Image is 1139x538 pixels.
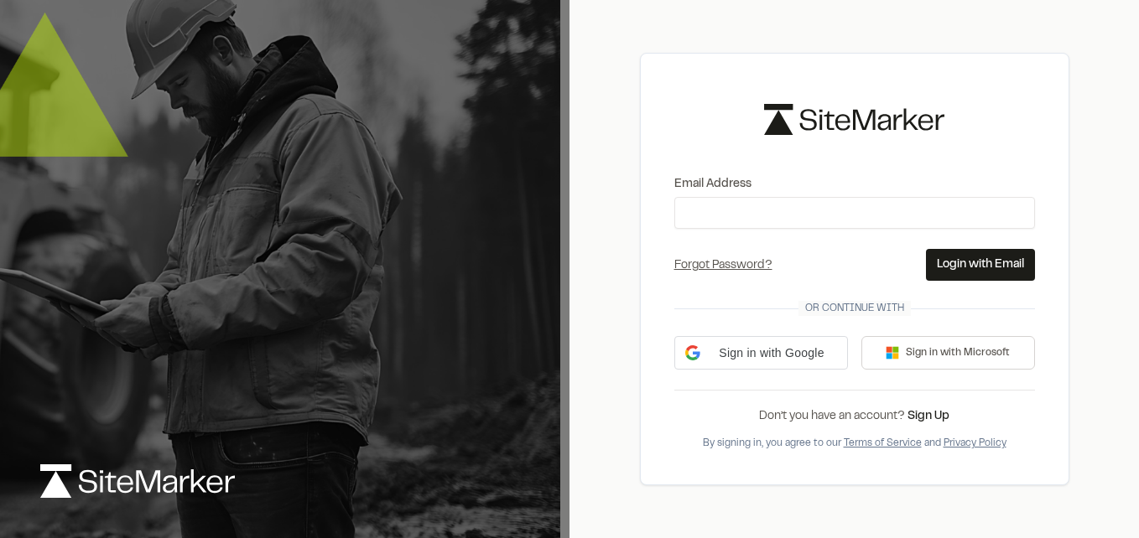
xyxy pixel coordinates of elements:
[926,249,1035,281] button: Login with Email
[707,344,837,362] span: Sign in with Google
[674,407,1035,426] div: Don’t you have an account?
[844,436,922,451] button: Terms of Service
[764,104,944,135] img: logo-black-rebrand.svg
[674,436,1035,451] div: By signing in, you agree to our and
[40,464,235,498] img: logo-white-rebrand.svg
[944,436,1006,451] button: Privacy Policy
[798,301,911,316] span: Or continue with
[861,336,1035,370] button: Sign in with Microsoft
[674,175,1035,194] label: Email Address
[674,336,848,370] div: Sign in with Google
[674,261,772,271] a: Forgot Password?
[908,411,949,422] a: Sign Up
